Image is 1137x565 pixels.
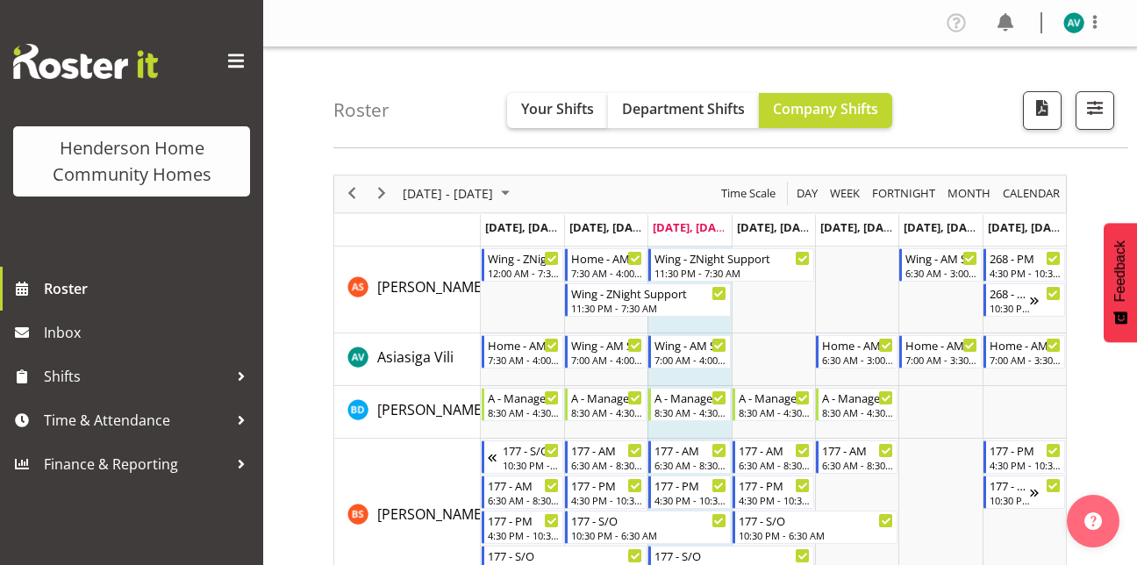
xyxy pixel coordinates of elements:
span: Shifts [44,363,228,390]
div: 4:30 PM - 10:30 PM [654,493,726,507]
div: Home - AM Support 2 [822,336,893,354]
div: Barbara Dunlop"s event - A - Manager Begin From Friday, September 19, 2025 at 8:30:00 AM GMT+12:0... [816,388,897,421]
div: Billie Sothern"s event - 177 - S/O Begin From Tuesday, September 16, 2025 at 10:30:00 PM GMT+12:0... [565,511,731,544]
button: Your Shifts [507,93,608,128]
div: 6:30 AM - 8:30 AM [571,458,642,472]
div: Henderson Home Community Homes [31,135,232,188]
button: Previous [340,182,364,204]
div: A - Manager [822,389,893,406]
a: Asiasiga Vili [377,347,454,368]
div: September 15 - 21, 2025 [397,175,520,212]
div: 4:30 PM - 10:30 PM [990,266,1061,280]
img: Rosterit website logo [13,44,158,79]
div: 7:00 AM - 3:30 PM [905,353,976,367]
div: 6:30 AM - 8:30 AM [488,493,559,507]
div: 177 - PM [571,476,642,494]
div: 177 - AM [739,441,810,459]
div: 177 - PM [654,476,726,494]
span: Time & Attendance [44,407,228,433]
div: Home - AM Support 3 [488,336,559,354]
div: Billie Sothern"s event - 177 - S/O Begin From Thursday, September 18, 2025 at 10:30:00 PM GMT+12:... [733,511,898,544]
div: Billie Sothern"s event - 177 - PM Begin From Sunday, September 21, 2025 at 4:30:00 PM GMT+12:00 E... [983,440,1065,474]
div: 7:00 AM - 4:00 PM [571,353,642,367]
span: [DATE], [DATE] [653,219,733,235]
div: Billie Sothern"s event - 177 - AM Begin From Thursday, September 18, 2025 at 6:30:00 AM GMT+12:00... [733,440,814,474]
div: 4:30 PM - 10:30 PM [739,493,810,507]
a: [PERSON_NAME] [377,399,486,420]
button: Download a PDF of the roster according to the set date range. [1023,91,1062,130]
div: Home - AM Support 3 [571,249,642,267]
a: [PERSON_NAME] [377,504,486,525]
button: Feedback - Show survey [1104,223,1137,342]
span: Inbox [44,319,254,346]
button: Company Shifts [759,93,892,128]
div: Arshdeep Singh"s event - Wing - ZNight Support Begin From Tuesday, September 16, 2025 at 11:30:00... [565,283,731,317]
div: A - Manager [571,389,642,406]
div: 177 - S/O [739,511,894,529]
img: help-xxl-2.png [1084,512,1102,530]
span: [DATE], [DATE] [904,219,983,235]
div: 177 - S/O [503,441,559,459]
div: Wing - ZNight Support [488,249,559,267]
button: Fortnight [869,182,939,204]
span: Fortnight [870,182,937,204]
div: Asiasiga Vili"s event - Home - AM Support 3 Begin From Monday, September 15, 2025 at 7:30:00 AM G... [482,335,563,368]
div: 177 - S/O [990,476,1030,494]
div: 177 - AM [822,441,893,459]
div: 268 - S/O [990,284,1030,302]
div: 4:30 PM - 10:30 PM [488,528,559,542]
span: Feedback [1112,240,1128,302]
div: Billie Sothern"s event - 177 - AM Begin From Friday, September 19, 2025 at 6:30:00 AM GMT+12:00 E... [816,440,897,474]
div: Billie Sothern"s event - 177 - PM Begin From Tuesday, September 16, 2025 at 4:30:00 PM GMT+12:00 ... [565,476,647,509]
span: Company Shifts [773,99,878,118]
span: [PERSON_NAME] [377,277,486,297]
div: Arshdeep Singh"s event - Wing - ZNight Support Begin From Wednesday, September 17, 2025 at 11:30:... [648,248,814,282]
div: 8:30 AM - 4:30 PM [488,405,559,419]
div: 6:30 AM - 8:30 AM [739,458,810,472]
div: 8:30 AM - 4:30 PM [571,405,642,419]
div: 12:00 AM - 7:30 AM [488,266,559,280]
div: next period [367,175,397,212]
div: Wing - ZNight Support [654,249,810,267]
div: A - Manager [739,389,810,406]
span: [DATE], [DATE] [569,219,649,235]
div: 8:30 AM - 4:30 PM [739,405,810,419]
span: [DATE], [DATE] [988,219,1068,235]
div: Billie Sothern"s event - 177 - S/O Begin From Sunday, September 14, 2025 at 10:30:00 PM GMT+12:00... [482,440,563,474]
div: Home - AM Support 1 [990,336,1061,354]
div: Barbara Dunlop"s event - A - Manager Begin From Tuesday, September 16, 2025 at 8:30:00 AM GMT+12:... [565,388,647,421]
div: Arshdeep Singh"s event - 268 - PM Begin From Sunday, September 21, 2025 at 4:30:00 PM GMT+12:00 E... [983,248,1065,282]
span: Day [795,182,819,204]
div: previous period [337,175,367,212]
div: 4:30 PM - 10:30 PM [990,458,1061,472]
span: [PERSON_NAME] [377,504,486,524]
div: Asiasiga Vili"s event - Wing - AM Support 2 Begin From Tuesday, September 16, 2025 at 7:00:00 AM ... [565,335,647,368]
div: Barbara Dunlop"s event - A - Manager Begin From Wednesday, September 17, 2025 at 8:30:00 AM GMT+1... [648,388,730,421]
button: September 2025 [400,182,518,204]
div: Wing - AM Support 1 [905,249,976,267]
td: Asiasiga Vili resource [334,333,481,386]
span: [DATE], [DATE] [820,219,900,235]
div: Billie Sothern"s event - 177 - PM Begin From Wednesday, September 17, 2025 at 4:30:00 PM GMT+12:0... [648,476,730,509]
div: 10:30 PM - 6:30 AM [739,528,894,542]
div: Billie Sothern"s event - 177 - PM Begin From Thursday, September 18, 2025 at 4:30:00 PM GMT+12:00... [733,476,814,509]
td: Barbara Dunlop resource [334,386,481,439]
div: 177 - AM [654,441,726,459]
div: 7:30 AM - 4:00 PM [571,266,642,280]
div: Billie Sothern"s event - 177 - PM Begin From Monday, September 15, 2025 at 4:30:00 PM GMT+12:00 E... [482,511,563,544]
div: 11:30 PM - 7:30 AM [571,301,726,315]
div: Home - AM Support 1 [905,336,976,354]
button: Timeline Month [945,182,994,204]
button: Timeline Day [794,182,821,204]
div: 177 - S/O [488,547,643,564]
span: [PERSON_NAME] [377,400,486,419]
div: Wing - ZNight Support [571,284,726,302]
div: Arshdeep Singh"s event - 268 - S/O Begin From Sunday, September 21, 2025 at 10:30:00 PM GMT+12:00... [983,283,1065,317]
div: A - Manager [488,389,559,406]
span: [DATE] - [DATE] [401,182,495,204]
div: 7:30 AM - 4:00 PM [488,353,559,367]
div: Wing - AM Support 2 [654,336,726,354]
button: Timeline Week [827,182,863,204]
h4: Roster [333,100,390,120]
div: 6:30 AM - 8:30 AM [822,458,893,472]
